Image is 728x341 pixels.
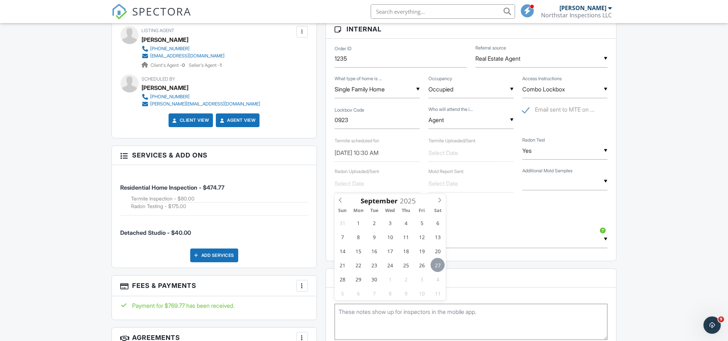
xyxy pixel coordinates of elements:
[560,4,607,12] div: [PERSON_NAME]
[415,272,429,286] span: October 3, 2025
[326,269,616,288] h3: Notes
[367,286,381,300] span: October 7, 2025
[718,316,724,322] span: 9
[335,107,364,113] label: Lockbox Code
[383,272,397,286] span: October 1, 2025
[335,144,420,162] input: Select Date and Time
[431,216,445,230] span: September 6, 2025
[431,244,445,258] span: September 20, 2025
[398,196,422,206] input: Scroll to increment
[414,208,430,213] span: Fri
[142,52,225,60] a: [EMAIL_ADDRESS][DOMAIN_NAME]
[151,46,190,52] div: [PHONE_NUMBER]
[151,62,186,68] span: Client's Agent -
[112,10,192,25] a: SPECTORA
[415,244,429,258] span: September 19, 2025
[142,34,189,45] a: [PERSON_NAME]
[121,229,191,236] span: Detached Studio - $40.00
[428,175,514,193] input: Select Date
[151,101,261,107] div: [PERSON_NAME][EMAIL_ADDRESS][DOMAIN_NAME]
[415,230,429,244] span: September 12, 2025
[326,20,616,39] h3: Internal
[383,286,397,300] span: October 8, 2025
[431,230,445,244] span: September 13, 2025
[335,208,350,213] span: Sun
[350,208,366,213] span: Mon
[399,244,413,258] span: September 18, 2025
[112,276,317,296] h3: Fees & Payments
[383,244,397,258] span: September 17, 2025
[399,230,413,244] span: September 11, 2025
[383,258,397,272] span: September 24, 2025
[132,4,192,19] span: SPECTORA
[428,144,514,162] input: Select Date
[522,168,572,174] label: Additional Mold Samples
[335,272,349,286] span: September 28, 2025
[428,75,452,82] label: Occupancy
[131,195,308,203] li: Add on: Termite Inspection
[121,170,308,216] li: Service: Residential Home Inspection
[415,286,429,300] span: October 10, 2025
[121,302,308,310] div: Payment for $769.77 has been received.
[351,286,365,300] span: October 6, 2025
[399,286,413,300] span: October 9, 2025
[366,208,382,213] span: Tue
[121,216,308,242] li: Manual fee: Detached Studio
[112,4,127,20] img: The Best Home Inspection Software - Spectora
[121,184,225,191] span: Residential Home Inspection - $474.77
[431,286,445,300] span: October 11, 2025
[142,82,189,93] div: [PERSON_NAME]
[335,286,349,300] span: October 5, 2025
[399,272,413,286] span: October 2, 2025
[522,137,545,143] label: Radon Test
[220,62,222,68] strong: 1
[182,62,185,68] strong: 0
[522,75,562,82] label: Access Instructions
[361,198,398,204] span: Scroll to increment
[428,138,475,143] label: Termite Uploaded/Sent
[335,169,379,174] label: Radon Uploaded/Sent
[335,244,349,258] span: September 14, 2025
[142,100,261,108] a: [PERSON_NAME][EMAIL_ADDRESS][DOMAIN_NAME]
[151,94,190,100] div: [PHONE_NUMBER]
[428,106,473,113] label: Who will attend the inspection?
[335,293,608,300] h5: Inspector Notes
[431,258,445,272] span: September 27, 2025
[142,76,175,82] span: Scheduled By
[335,258,349,272] span: September 21, 2025
[351,230,365,244] span: September 8, 2025
[367,216,381,230] span: September 2, 2025
[189,62,222,68] span: Seller's Agent -
[335,175,420,193] input: Select Date
[131,203,308,210] li: Add on: Radon Testing
[367,272,381,286] span: September 30, 2025
[112,146,317,165] h3: Services & Add ons
[335,75,382,82] label: What type of home is this?
[430,208,446,213] span: Sat
[475,45,506,51] label: Referral source
[351,244,365,258] span: September 15, 2025
[428,169,463,174] label: Mold Report Sent
[142,28,175,33] span: Listing Agent
[351,272,365,286] span: September 29, 2025
[367,258,381,272] span: September 23, 2025
[151,53,225,59] div: [EMAIL_ADDRESS][DOMAIN_NAME]
[522,106,594,115] label: Email sent to MTE on termite inspection
[335,111,420,129] input: Lockbox Code
[351,258,365,272] span: September 22, 2025
[367,230,381,244] span: September 9, 2025
[415,216,429,230] span: September 5, 2025
[399,258,413,272] span: September 25, 2025
[218,117,256,124] a: Agent View
[703,316,721,334] iframe: Intercom live chat
[367,244,381,258] span: September 16, 2025
[398,208,414,213] span: Thu
[351,216,365,230] span: September 1, 2025
[383,216,397,230] span: September 3, 2025
[541,12,612,19] div: Northstar Inspections LLC
[382,208,398,213] span: Wed
[190,249,238,262] div: Add Services
[335,216,349,230] span: August 31, 2025
[142,93,261,100] a: [PHONE_NUMBER]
